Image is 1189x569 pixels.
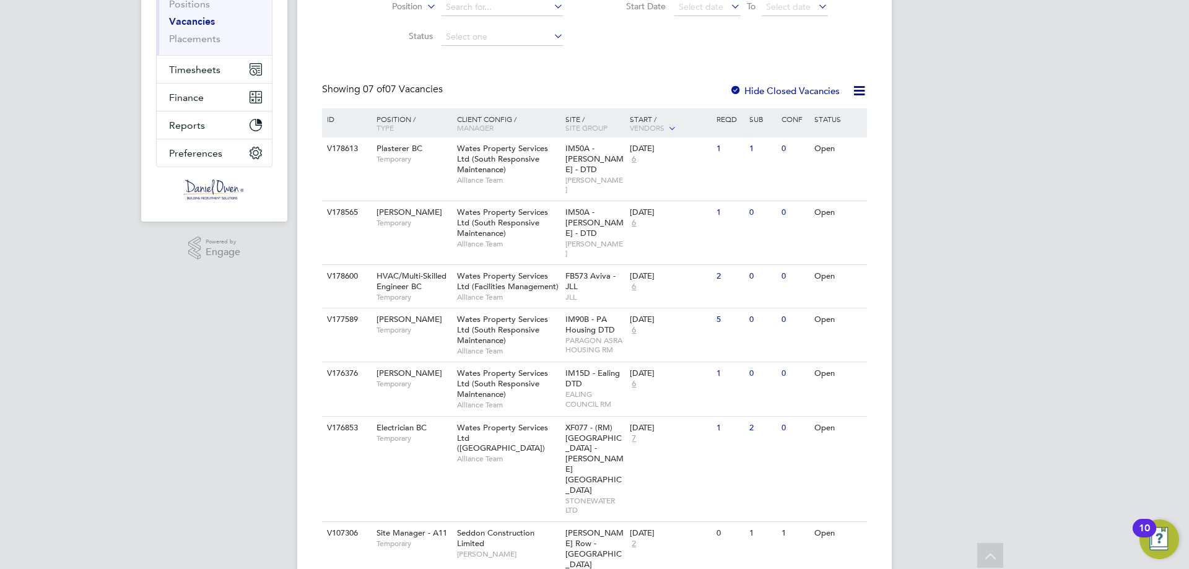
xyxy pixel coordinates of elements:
[778,362,811,385] div: 0
[377,368,442,378] span: [PERSON_NAME]
[169,15,215,27] a: Vacancies
[457,368,548,399] span: Wates Property Services Ltd (South Responsive Maintenance)
[457,175,559,185] span: Alliance Team
[630,282,638,292] span: 6
[713,522,746,545] div: 0
[457,454,559,464] span: Alliance Team
[324,201,367,224] div: V178565
[362,30,433,41] label: Status
[630,154,638,165] span: 6
[377,422,427,433] span: Electrician BC
[594,1,666,12] label: Start Date
[324,417,367,440] div: V176853
[565,368,620,389] span: IM15D - Ealing DTD
[630,433,638,444] span: 7
[169,119,205,131] span: Reports
[811,362,865,385] div: Open
[377,292,451,302] span: Temporary
[746,362,778,385] div: 0
[457,400,559,410] span: Alliance Team
[377,314,442,324] span: [PERSON_NAME]
[565,175,624,194] span: [PERSON_NAME]
[169,92,204,103] span: Finance
[206,247,240,258] span: Engage
[811,108,865,129] div: Status
[322,83,445,96] div: Showing
[324,308,367,331] div: V177589
[713,108,746,129] div: Reqd
[457,271,559,292] span: Wates Property Services Ltd (Facilities Management)
[565,336,624,355] span: PARAGON ASRA HOUSING RM
[367,108,454,138] div: Position /
[377,325,451,335] span: Temporary
[565,239,624,258] span: [PERSON_NAME]
[324,137,367,160] div: V178613
[746,108,778,129] div: Sub
[565,422,624,495] span: XF077 - (RM) [GEOGRAPHIC_DATA] - [PERSON_NAME][GEOGRAPHIC_DATA]
[630,315,710,325] div: [DATE]
[377,271,446,292] span: HVAC/Multi-Skilled Engineer BC
[778,201,811,224] div: 0
[630,528,710,539] div: [DATE]
[377,433,451,443] span: Temporary
[377,207,442,217] span: [PERSON_NAME]
[746,308,778,331] div: 0
[377,123,394,132] span: Type
[811,201,865,224] div: Open
[457,239,559,249] span: Alliance Team
[713,265,746,288] div: 2
[778,108,811,129] div: Conf
[746,265,778,288] div: 0
[377,539,451,549] span: Temporary
[457,422,548,454] span: Wates Property Services Ltd ([GEOGRAPHIC_DATA])
[630,218,638,228] span: 6
[169,64,220,76] span: Timesheets
[351,1,422,13] label: Position
[442,28,564,46] input: Select one
[377,218,451,228] span: Temporary
[713,137,746,160] div: 1
[157,84,272,111] button: Finance
[324,108,367,129] div: ID
[457,143,548,175] span: Wates Property Services Ltd (South Responsive Maintenance)
[766,1,811,12] span: Select date
[457,528,534,549] span: Seddon Construction Limited
[778,265,811,288] div: 0
[324,265,367,288] div: V178600
[565,207,624,238] span: IM50A - [PERSON_NAME] - DTD
[169,147,222,159] span: Preferences
[377,154,451,164] span: Temporary
[630,379,638,389] span: 6
[630,271,710,282] div: [DATE]
[630,144,710,154] div: [DATE]
[778,522,811,545] div: 1
[630,423,710,433] div: [DATE]
[169,33,220,45] a: Placements
[457,549,559,559] span: [PERSON_NAME]
[457,314,548,345] span: Wates Property Services Ltd (South Responsive Maintenance)
[565,314,615,335] span: IM90B - PA Housing DTD
[183,180,245,199] img: danielowen-logo-retina.png
[457,207,548,238] span: Wates Property Services Ltd (South Responsive Maintenance)
[377,143,422,154] span: Plasterer BC
[811,265,865,288] div: Open
[811,137,865,160] div: Open
[206,237,240,247] span: Powered by
[746,137,778,160] div: 1
[746,201,778,224] div: 0
[630,207,710,218] div: [DATE]
[713,308,746,331] div: 5
[156,180,272,199] a: Go to home page
[457,292,559,302] span: Alliance Team
[363,83,385,95] span: 07 of
[1139,519,1179,559] button: Open Resource Center, 10 new notifications
[157,56,272,83] button: Timesheets
[363,83,443,95] span: 07 Vacancies
[811,308,865,331] div: Open
[713,362,746,385] div: 1
[630,123,664,132] span: Vendors
[630,325,638,336] span: 6
[565,271,616,292] span: FB573 Aviva - JLL
[713,201,746,224] div: 1
[157,111,272,139] button: Reports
